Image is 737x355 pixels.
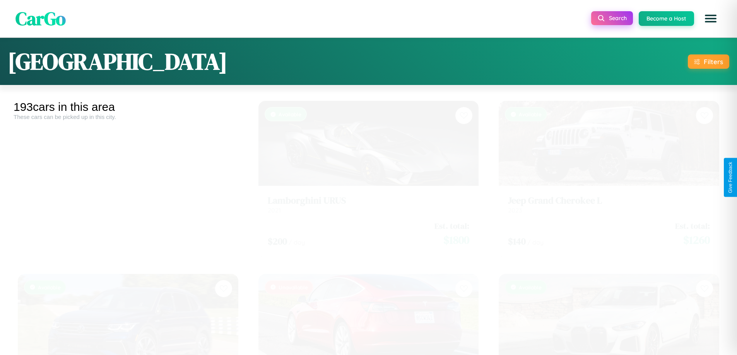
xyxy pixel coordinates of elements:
span: Search [609,15,627,22]
span: Available [519,277,542,283]
span: 2021 [268,199,281,207]
span: $ 1260 [683,225,710,240]
span: Est. total: [434,213,469,224]
a: Lamborghini URUS2021 [268,188,470,207]
span: $ 140 [508,228,526,240]
div: These cars can be picked up in this city. [14,114,243,120]
span: 2023 [508,199,522,207]
button: Search [591,11,633,25]
div: 193 cars in this area [14,100,243,114]
button: Become a Host [639,11,694,26]
span: Unavailable [279,277,308,283]
span: Est. total: [675,213,710,224]
span: / day [527,231,544,239]
div: Filters [704,58,723,66]
span: / day [289,231,305,239]
h3: Jeep Grand Cherokee L [508,188,710,199]
span: Available [38,277,61,283]
div: Give Feedback [728,162,733,193]
button: Filters [688,54,729,69]
span: Available [519,104,542,110]
span: Available [279,104,301,110]
button: Open menu [700,8,722,29]
span: $ 1800 [443,225,469,240]
span: $ 200 [268,228,287,240]
span: CarGo [15,6,66,31]
h3: Lamborghini URUS [268,188,470,199]
a: Jeep Grand Cherokee L2023 [508,188,710,207]
h1: [GEOGRAPHIC_DATA] [8,46,227,77]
